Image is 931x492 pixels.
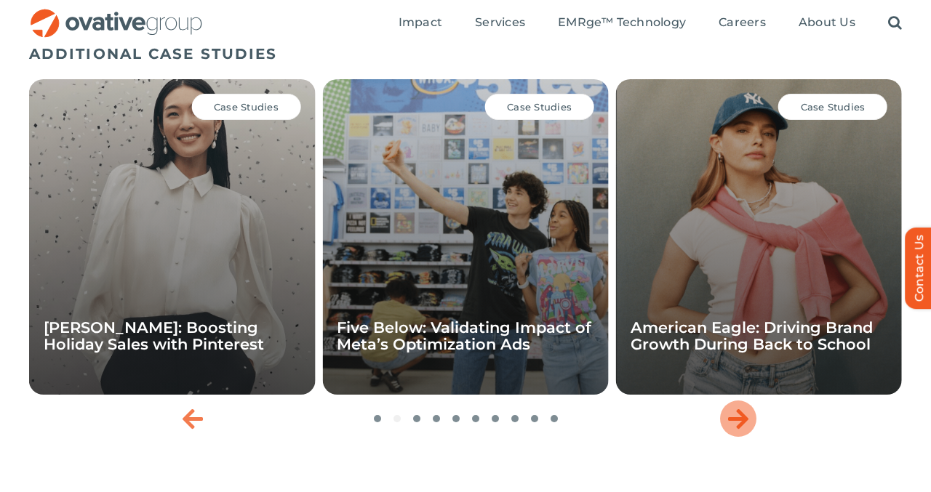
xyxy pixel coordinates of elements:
[558,15,686,30] span: EMRge™ Technology
[322,79,608,395] div: 4 / 10
[337,318,591,353] a: Five Below: Validating Impact of Meta’s Optimization Ads
[29,7,204,21] a: OG_Full_horizontal_RGB
[631,318,873,353] a: American Eagle: Driving Brand Growth During Back to School
[399,15,442,30] span: Impact
[475,15,525,30] span: Services
[719,15,766,30] span: Careers
[616,79,902,395] div: 5 / 10
[433,415,440,422] span: Go to slide 4
[475,15,525,31] a: Services
[374,415,381,422] span: Go to slide 1
[799,15,855,31] a: About Us
[472,415,479,422] span: Go to slide 6
[558,15,686,31] a: EMRge™ Technology
[399,15,442,31] a: Impact
[551,415,558,422] span: Go to slide 10
[452,415,460,422] span: Go to slide 5
[888,15,902,31] a: Search
[413,415,420,422] span: Go to slide 3
[719,15,766,31] a: Careers
[531,415,538,422] span: Go to slide 9
[492,415,499,422] span: Go to slide 7
[511,415,519,422] span: Go to slide 8
[393,415,401,422] span: Go to slide 2
[29,45,902,62] h5: ADDITIONAL CASE STUDIES
[799,15,855,30] span: About Us
[29,79,315,395] div: 3 / 10
[720,400,756,437] div: Next slide
[44,318,264,353] a: [PERSON_NAME]: Boosting Holiday Sales with Pinterest
[175,400,211,437] div: Previous slide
